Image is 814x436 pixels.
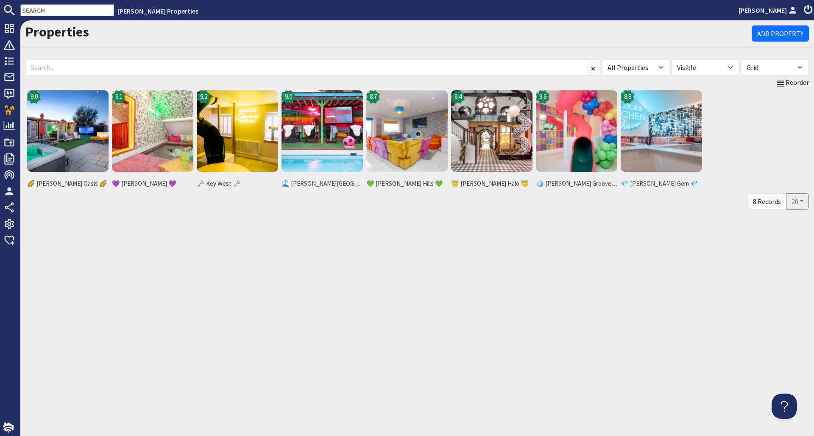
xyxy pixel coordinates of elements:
[536,179,617,189] span: 🪩 [PERSON_NAME] Groove 🪩
[200,92,207,102] span: 9.2
[539,92,546,102] span: 9.6
[20,4,114,16] input: SEARCH
[772,394,797,419] iframe: Toggle Customer Support
[451,179,532,189] span: 😇 [PERSON_NAME] Halo 😇
[370,92,377,102] span: 8.7
[619,89,704,192] a: 💎 Halula Gem 💎 's icon8.8💎 [PERSON_NAME] Gem 💎
[454,92,462,102] span: 9.4
[747,193,786,210] div: 8 Records
[3,422,14,433] img: staytech_i_w-64f4e8e9ee0a9c174fd5317b4b171b261742d2d393467e5bdba4413f4f884c10.svg
[621,179,702,189] span: 💎 [PERSON_NAME] Gem 💎
[624,92,631,102] span: 8.8
[534,89,619,192] a: 🪩 Halula Groove 🪩's icon9.6🪩 [PERSON_NAME] Groove 🪩
[117,7,198,15] a: [PERSON_NAME] Properties
[195,89,280,192] a: 🗝️ Key West 🗝️'s icon9.2🗝️ Key West 🗝️
[282,179,363,189] span: 🌊 [PERSON_NAME][GEOGRAPHIC_DATA] 🌊
[451,90,532,172] img: 😇 Halula Halo 😇's icon
[27,90,109,172] img: 🌈 Halula Oasis 🌈's icon
[365,89,449,192] a: 💚 Halula Hills 💚's icon8.7💚 [PERSON_NAME] Hills 💚
[739,5,799,15] a: [PERSON_NAME]
[282,90,363,172] img: 🌊 Halula Beach House 🌊's icon
[25,89,110,192] a: 🌈 Halula Oasis 🌈's icon9.0🌈 [PERSON_NAME] Oasis 🌈
[115,92,123,102] span: 9.1
[621,90,702,172] img: 💎 Halula Gem 💎 's icon
[449,89,534,192] a: 😇 Halula Halo 😇's icon9.4😇 [PERSON_NAME] Halo 😇
[25,23,89,40] a: Properties
[31,92,38,102] span: 9.0
[536,90,617,172] img: 🪩 Halula Groove 🪩's icon
[752,25,809,42] a: Add Property
[786,193,809,210] button: 20
[112,90,193,172] img: 💜 Halula Hygge 💜's icon
[775,77,809,88] a: Reorder
[280,89,365,192] a: 🌊 Halula Beach House 🌊's icon9.0🌊 [PERSON_NAME][GEOGRAPHIC_DATA] 🌊
[25,59,586,75] input: Search...
[197,179,278,189] span: 🗝️ Key West 🗝️
[110,89,195,192] a: 💜 Halula Hygge 💜's icon9.1💜 [PERSON_NAME] 💜
[112,179,193,189] span: 💜 [PERSON_NAME] 💜
[366,179,448,189] span: 💚 [PERSON_NAME] Hills 💚
[366,90,448,172] img: 💚 Halula Hills 💚's icon
[27,179,109,189] span: 🌈 [PERSON_NAME] Oasis 🌈
[197,90,278,172] img: 🗝️ Key West 🗝️'s icon
[285,92,292,102] span: 9.0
